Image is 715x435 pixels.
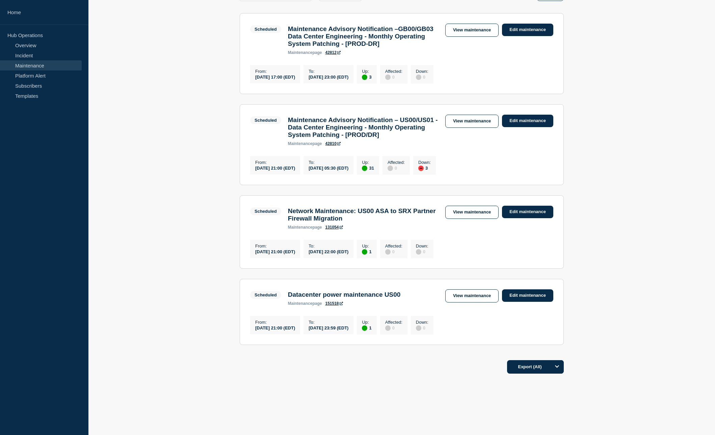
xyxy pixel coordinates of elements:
[309,160,348,165] p: To :
[385,249,402,255] div: 0
[416,74,428,80] div: 0
[362,325,371,331] div: 1
[255,160,295,165] p: From :
[255,74,295,80] div: [DATE] 17:00 (EDT)
[362,325,367,331] div: up
[502,206,553,218] a: Edit maintenance
[507,360,564,374] button: Export (All)
[362,160,374,165] p: Up :
[445,289,499,302] a: View maintenance
[385,74,402,80] div: 0
[385,69,402,74] p: Affected :
[288,207,439,222] h3: Network Maintenance: US00 ASA to SRX Partner Firewall Migration
[385,320,402,325] p: Affected :
[325,225,343,230] a: 131054
[309,165,348,171] div: [DATE] 05:30 (EDT)
[385,325,391,331] div: disabled
[388,165,405,171] div: 0
[502,115,553,127] a: Edit maintenance
[362,249,371,255] div: 1
[309,320,348,325] p: To :
[388,166,393,171] div: disabled
[288,291,401,298] h3: Datacenter power maintenance US00
[362,166,367,171] div: up
[288,301,313,306] span: maintenance
[416,69,428,74] p: Down :
[416,249,428,255] div: 0
[255,69,295,74] p: From :
[255,243,295,249] p: From :
[325,301,343,306] a: 151518
[362,69,371,74] p: Up :
[362,249,367,255] div: up
[502,24,553,36] a: Edit maintenance
[385,75,391,80] div: disabled
[255,165,295,171] div: [DATE] 21:00 (EDT)
[309,325,348,330] div: [DATE] 23:59 (EDT)
[416,75,421,80] div: disabled
[309,69,348,74] p: To :
[255,209,277,214] div: Scheduled
[255,320,295,325] p: From :
[255,325,295,330] div: [DATE] 21:00 (EDT)
[255,27,277,32] div: Scheduled
[288,141,322,146] p: page
[445,206,499,219] a: View maintenance
[550,360,564,374] button: Options
[416,320,428,325] p: Down :
[325,50,340,55] a: 42812
[325,141,340,146] a: 42810
[255,118,277,123] div: Scheduled
[416,243,428,249] p: Down :
[502,289,553,302] a: Edit maintenance
[288,301,322,306] p: page
[255,249,295,254] div: [DATE] 21:00 (EDT)
[288,50,322,55] p: page
[309,74,348,80] div: [DATE] 23:00 (EDT)
[288,225,313,230] span: maintenance
[445,24,499,37] a: View maintenance
[388,160,405,165] p: Affected :
[288,116,439,139] h3: Maintenance Advisory Notification – US00/US01 - Data Center Engineering - Monthly Operating Syste...
[362,165,374,171] div: 31
[418,166,424,171] div: down
[255,292,277,297] div: Scheduled
[416,249,421,255] div: disabled
[416,325,428,331] div: 0
[309,243,348,249] p: To :
[385,243,402,249] p: Affected :
[418,165,431,171] div: 3
[416,325,421,331] div: disabled
[288,141,313,146] span: maintenance
[362,75,367,80] div: up
[288,25,439,48] h3: Maintenance Advisory Notification –GB00/GB03 Data Center Engineering - Monthly Operating System P...
[362,243,371,249] p: Up :
[385,249,391,255] div: disabled
[445,115,499,128] a: View maintenance
[288,50,313,55] span: maintenance
[288,225,322,230] p: page
[385,325,402,331] div: 0
[418,160,431,165] p: Down :
[362,320,371,325] p: Up :
[362,74,371,80] div: 3
[309,249,348,254] div: [DATE] 22:00 (EDT)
